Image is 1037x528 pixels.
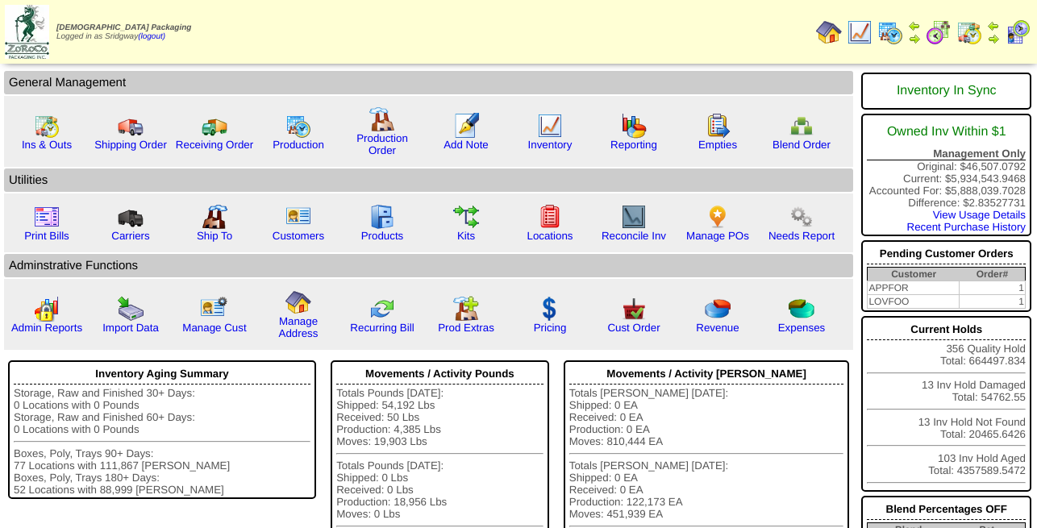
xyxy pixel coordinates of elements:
[867,117,1026,148] div: Owned Inv Within $1
[273,230,324,242] a: Customers
[176,139,253,151] a: Receiving Order
[202,204,227,230] img: factory2.gif
[705,296,731,322] img: pie_chart.png
[118,113,144,139] img: truck.gif
[111,230,149,242] a: Carriers
[907,221,1026,233] a: Recent Purchase History
[11,322,82,334] a: Admin Reports
[867,148,1026,160] div: Management Only
[847,19,872,45] img: line_graph.gif
[350,322,414,334] a: Recurring Bill
[868,281,960,295] td: APPFOR
[867,319,1026,340] div: Current Holds
[453,296,479,322] img: prodextras.gif
[868,295,960,309] td: LOVFOO
[537,204,563,230] img: locations.gif
[273,139,324,151] a: Production
[607,322,660,334] a: Cust Order
[956,19,982,45] img: calendarinout.gif
[908,32,921,45] img: arrowright.gif
[686,230,749,242] a: Manage POs
[5,5,49,59] img: zoroco-logo-small.webp
[285,204,311,230] img: customers.gif
[197,230,232,242] a: Ship To
[361,230,404,242] a: Products
[14,364,310,385] div: Inventory Aging Summary
[118,204,144,230] img: truck3.gif
[285,113,311,139] img: calendarprod.gif
[14,387,310,496] div: Storage, Raw and Finished 30+ Days: 0 Locations with 0 Pounds Storage, Raw and Finished 60+ Days:...
[960,281,1026,295] td: 1
[200,296,230,322] img: managecust.png
[22,139,72,151] a: Ins & Outs
[867,499,1026,520] div: Blend Percentages OFF
[960,268,1026,281] th: Order#
[56,23,191,41] span: Logged in as Sridgway
[569,364,844,385] div: Movements / Activity [PERSON_NAME]
[202,113,227,139] img: truck2.gif
[868,268,960,281] th: Customer
[457,230,475,242] a: Kits
[867,243,1026,264] div: Pending Customer Orders
[926,19,952,45] img: calendarblend.gif
[861,316,1031,492] div: 356 Quality Hold Total: 664497.834 13 Inv Hold Damaged Total: 54762.55 13 Inv Hold Not Found Tota...
[537,113,563,139] img: line_graph.gif
[773,139,831,151] a: Blend Order
[56,23,191,32] span: [DEMOGRAPHIC_DATA] Packaging
[778,322,826,334] a: Expenses
[34,113,60,139] img: calendarinout.gif
[336,364,543,385] div: Movements / Activity Pounds
[453,113,479,139] img: orders.gif
[285,289,311,315] img: home.gif
[705,204,731,230] img: po.png
[987,19,1000,32] img: arrowleft.gif
[369,296,395,322] img: reconcile.gif
[527,230,573,242] a: Locations
[444,139,489,151] a: Add Note
[4,254,853,277] td: Adminstrative Functions
[877,19,903,45] img: calendarprod.gif
[537,296,563,322] img: dollar.gif
[987,32,1000,45] img: arrowright.gif
[356,132,408,156] a: Production Order
[610,139,657,151] a: Reporting
[453,204,479,230] img: workflow.gif
[279,315,319,339] a: Manage Address
[34,204,60,230] img: invoice2.gif
[768,230,835,242] a: Needs Report
[102,322,159,334] a: Import Data
[960,295,1026,309] td: 1
[138,32,165,41] a: (logout)
[528,139,573,151] a: Inventory
[1005,19,1031,45] img: calendarcustomer.gif
[4,71,853,94] td: General Management
[4,168,853,192] td: Utilities
[789,204,814,230] img: workflow.png
[621,113,647,139] img: graph.gif
[816,19,842,45] img: home.gif
[933,209,1026,221] a: View Usage Details
[698,139,737,151] a: Empties
[908,19,921,32] img: arrowleft.gif
[94,139,167,151] a: Shipping Order
[369,204,395,230] img: cabinet.gif
[534,322,567,334] a: Pricing
[182,322,246,334] a: Manage Cust
[621,204,647,230] img: line_graph2.gif
[789,296,814,322] img: pie_chart2.png
[867,76,1026,106] div: Inventory In Sync
[621,296,647,322] img: cust_order.png
[602,230,666,242] a: Reconcile Inv
[705,113,731,139] img: workorder.gif
[118,296,144,322] img: import.gif
[24,230,69,242] a: Print Bills
[438,322,494,334] a: Prod Extras
[696,322,739,334] a: Revenue
[369,106,395,132] img: factory.gif
[789,113,814,139] img: network.png
[34,296,60,322] img: graph2.png
[861,114,1031,236] div: Original: $46,507.0792 Current: $5,934,543.9468 Accounted For: $5,888,039.7028 Difference: $2.835...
